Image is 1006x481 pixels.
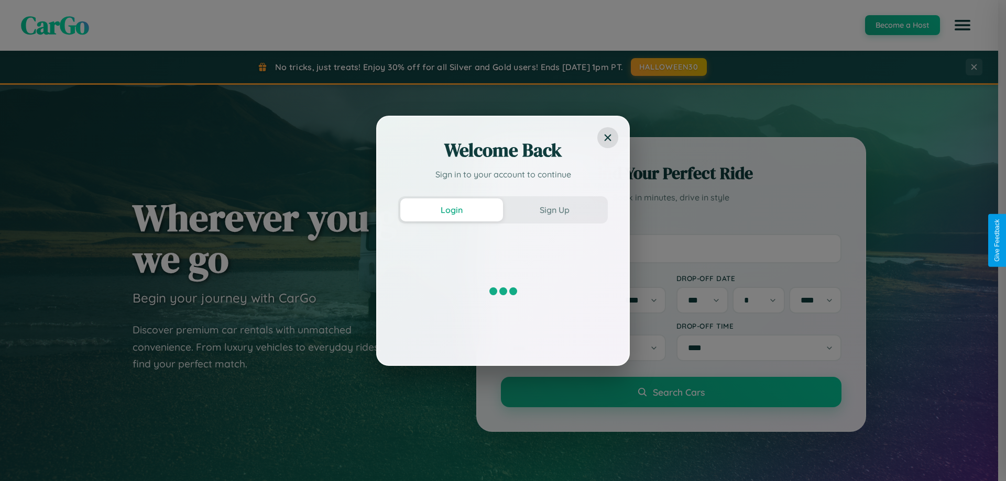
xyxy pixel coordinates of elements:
button: Sign Up [503,198,606,221]
p: Sign in to your account to continue [398,168,608,181]
h2: Welcome Back [398,138,608,163]
div: Give Feedback [993,219,1001,262]
iframe: Intercom live chat [10,445,36,471]
button: Login [400,198,503,221]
